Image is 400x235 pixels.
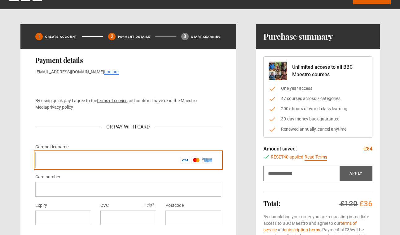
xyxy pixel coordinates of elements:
div: Or Pay With Card [101,123,155,131]
p: By using quick pay I agree to the and confirm I have read the Maestro Media [35,98,221,111]
div: 3 [181,33,189,40]
li: 200+ hours of world-class learning [269,106,367,112]
h2: Payment details [35,56,221,64]
p: [EMAIL_ADDRESS][DOMAIN_NAME] [35,69,221,75]
span: £120 [340,199,358,208]
label: Postcode [165,202,184,209]
div: 2 [108,33,116,40]
iframe: Secure card number input frame [40,186,216,192]
p: Unlimited access to all BBC Maestro courses [292,63,367,78]
h2: Total: [263,200,280,207]
li: One year access [269,85,367,92]
label: Expiry [35,202,47,209]
iframe: Secure expiration date input frame [40,215,86,221]
a: privacy policy [47,105,73,110]
a: Log out [104,69,119,75]
button: Help? [142,201,156,209]
iframe: Secure CVC input frame [105,215,151,221]
label: Cardholder name [35,143,68,151]
p: -£84 [363,145,372,153]
a: terms of service [97,98,127,103]
p: Payment details [118,34,150,39]
span: £36 [345,227,352,232]
iframe: Secure postal code input frame [170,215,216,221]
div: 1 [35,33,43,40]
label: CVC [100,202,109,209]
a: subscription terms [284,227,320,232]
label: Card number [35,173,60,181]
button: Apply [340,166,372,181]
p: Start learning [191,34,221,39]
span: RESET40 applied [271,154,303,161]
h1: Purchase summary [263,32,333,41]
p: Amount saved: [263,145,297,153]
p: Create Account [45,34,77,39]
iframe: Secure payment button frame [35,80,221,93]
li: 30-day money back guarantee [269,116,367,122]
li: 47 courses across 7 categories [269,95,367,102]
li: Renewed annually, cancel anytime [269,126,367,133]
span: £36 [359,199,372,208]
a: Read Terms [305,154,327,161]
